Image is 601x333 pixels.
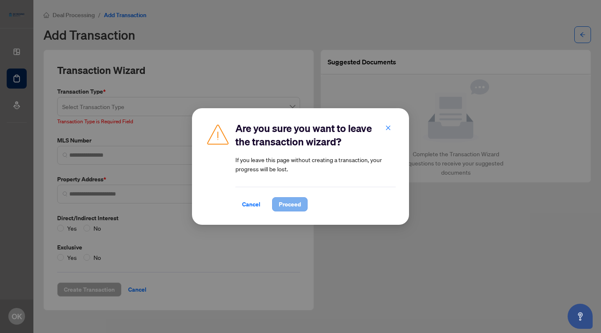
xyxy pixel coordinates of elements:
[242,198,260,211] span: Cancel
[568,304,593,329] button: Open asap
[279,198,301,211] span: Proceed
[235,122,396,148] h2: Are you sure you want to leave the transaction wizard?
[385,125,391,131] span: close
[272,197,308,211] button: Proceed
[235,155,396,173] article: If you leave this page without creating a transaction, your progress will be lost.
[235,197,267,211] button: Cancel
